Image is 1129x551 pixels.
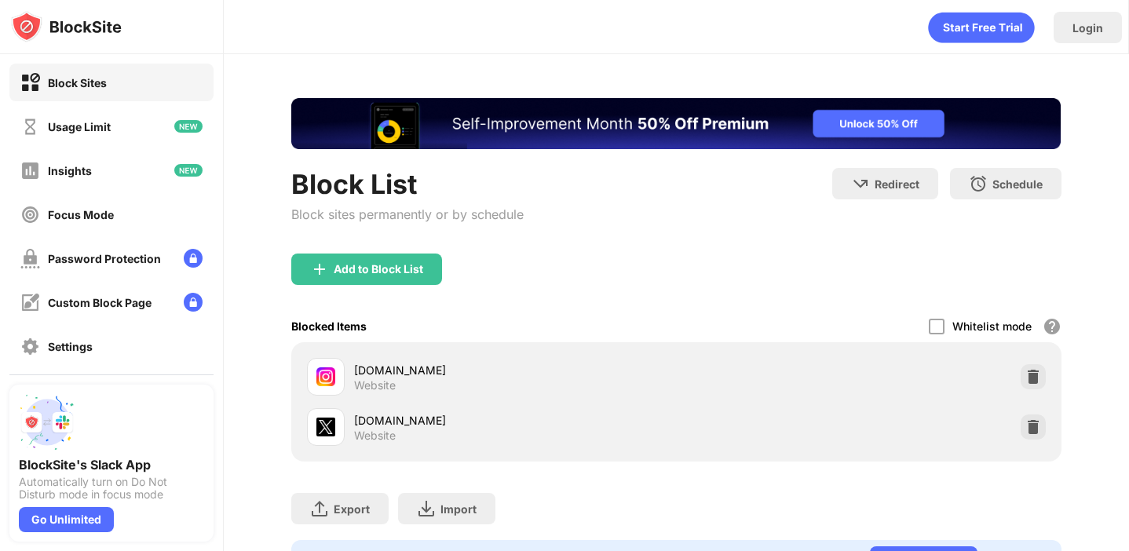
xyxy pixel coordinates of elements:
[19,394,75,451] img: push-slack.svg
[1072,21,1103,35] div: Login
[334,263,423,275] div: Add to Block List
[875,177,919,191] div: Redirect
[48,208,114,221] div: Focus Mode
[354,362,676,378] div: [DOMAIN_NAME]
[174,164,203,177] img: new-icon.svg
[354,378,396,392] div: Website
[316,367,335,386] img: favicons
[992,177,1043,191] div: Schedule
[48,340,93,353] div: Settings
[184,293,203,312] img: lock-menu.svg
[11,11,122,42] img: logo-blocksite.svg
[20,249,40,268] img: password-protection-off.svg
[291,206,524,222] div: Block sites permanently or by schedule
[19,457,204,473] div: BlockSite's Slack App
[952,319,1032,333] div: Whitelist mode
[20,161,40,181] img: insights-off.svg
[316,418,335,436] img: favicons
[928,12,1035,43] div: animation
[48,296,152,309] div: Custom Block Page
[174,120,203,133] img: new-icon.svg
[291,168,524,200] div: Block List
[48,252,161,265] div: Password Protection
[291,319,367,333] div: Blocked Items
[20,337,40,356] img: settings-off.svg
[440,502,477,516] div: Import
[19,476,204,501] div: Automatically turn on Do Not Disturb mode in focus mode
[354,412,676,429] div: [DOMAIN_NAME]
[20,205,40,224] img: focus-off.svg
[354,429,396,443] div: Website
[184,249,203,268] img: lock-menu.svg
[48,120,111,133] div: Usage Limit
[20,293,40,312] img: customize-block-page-off.svg
[20,117,40,137] img: time-usage-off.svg
[334,502,370,516] div: Export
[48,76,107,89] div: Block Sites
[48,164,92,177] div: Insights
[20,73,40,93] img: block-on.svg
[291,98,1061,149] iframe: Banner
[19,507,114,532] div: Go Unlimited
